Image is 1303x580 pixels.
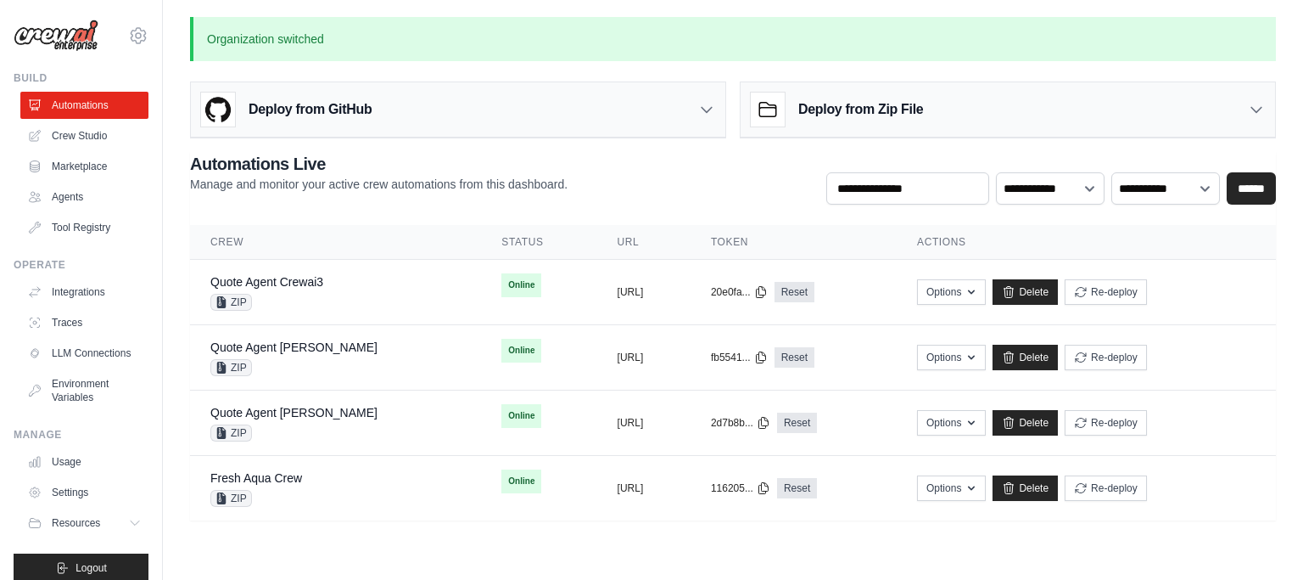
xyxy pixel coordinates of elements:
button: 2d7b8b... [711,416,770,430]
th: Actions [897,225,1276,260]
span: Online [501,273,541,297]
a: Fresh Aqua Crew [210,471,302,485]
a: Usage [20,448,148,476]
button: Re-deploy [1065,279,1147,305]
a: Delete [993,476,1058,501]
a: LLM Connections [20,340,148,367]
a: Delete [993,345,1058,370]
button: Re-deploy [1065,345,1147,370]
span: ZIP [210,425,252,442]
a: Reset [777,413,817,433]
a: Delete [993,410,1058,436]
button: Options [917,476,986,501]
span: Resources [52,516,100,530]
button: fb5541... [711,351,768,364]
span: ZIP [210,490,252,507]
a: Reset [775,347,814,368]
span: ZIP [210,294,252,311]
span: Online [501,470,541,493]
span: Logout [75,561,107,575]
th: Status [481,225,596,260]
a: Agents [20,183,148,211]
a: Quote Agent [PERSON_NAME] [210,341,377,354]
a: Tool Registry [20,214,148,241]
a: Reset [775,282,814,302]
button: Options [917,279,986,305]
div: Build [14,71,148,85]
button: 116205... [711,481,770,495]
a: Reset [777,478,817,498]
button: Resources [20,510,148,537]
a: Delete [993,279,1058,305]
h2: Automations Live [190,152,568,176]
p: Manage and monitor your active crew automations from this dashboard. [190,176,568,193]
img: Logo [14,20,98,52]
th: Crew [190,225,481,260]
a: Quote Agent Crewai3 [210,275,323,289]
div: Operate [14,258,148,272]
a: Integrations [20,279,148,306]
button: Re-deploy [1065,476,1147,501]
p: Organization switched [190,17,1276,61]
button: Re-deploy [1065,410,1147,436]
a: Settings [20,479,148,506]
span: Online [501,339,541,363]
img: GitHub Logo [201,93,235,127]
h3: Deploy from GitHub [249,99,372,120]
h3: Deploy from Zip File [798,99,923,120]
th: URL [597,225,691,260]
a: Marketplace [20,153,148,180]
th: Token [691,225,897,260]
button: Options [917,410,986,436]
span: Online [501,404,541,428]
a: Crew Studio [20,122,148,149]
button: 20e0fa... [711,285,768,299]
a: Traces [20,309,148,336]
a: Automations [20,92,148,119]
div: Manage [14,428,148,442]
button: Options [917,345,986,370]
a: Environment Variables [20,370,148,411]
span: ZIP [210,359,252,376]
a: Quote Agent [PERSON_NAME] [210,406,377,420]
